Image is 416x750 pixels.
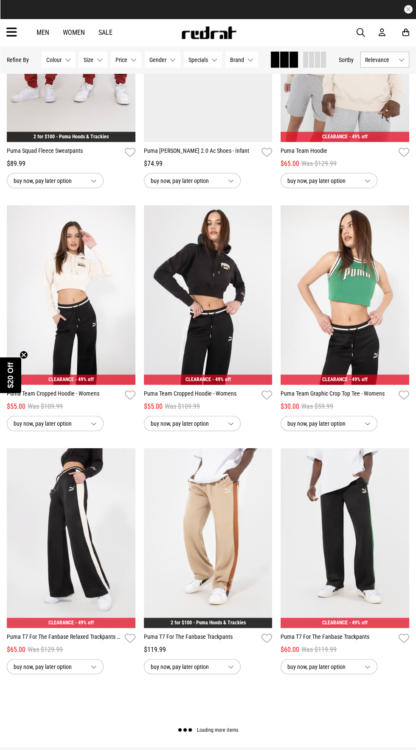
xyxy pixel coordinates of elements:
span: - 49% off [75,620,94,626]
a: Sale [98,28,112,37]
a: Puma [PERSON_NAME] 2.0 Ac Shoes - Infant [144,146,259,159]
span: buy now, pay later option [287,419,358,429]
div: $74.99 [144,159,273,169]
span: CLEARANCE [48,620,74,626]
a: 2 for $100 - Puma Hoods & Trackies [34,134,109,140]
img: Puma T7 For The Fanbase Relaxed Trackpants - Womens in Black [7,448,135,628]
a: Puma Team Cropped Hoodie - Womens [7,389,121,402]
span: - 49% off [349,376,368,382]
button: Close teaser [20,351,28,359]
img: Puma Team Cropped Hoodie - Womens in Black [144,205,273,385]
span: $55.00 [144,402,163,412]
span: Was $129.99 [301,159,337,169]
a: Puma T7 For The Fanbase Relaxed Trackpants - Womens [7,632,121,645]
iframe: Customer reviews powered by Trustpilot [144,5,272,14]
button: Sortby [339,55,354,65]
span: - 49% off [349,620,368,626]
span: buy now, pay later option [14,662,84,672]
a: Women [63,28,85,37]
span: Gender [149,56,166,63]
span: buy now, pay later option [151,419,221,429]
span: Was $129.99 [28,645,63,655]
button: buy now, pay later option [144,416,241,431]
a: Puma T7 For The Fanbase Trackpants [281,632,395,645]
span: CLEARANCE [185,376,211,382]
button: buy now, pay later option [281,659,377,674]
span: $55.00 [7,402,25,412]
span: - 49% off [212,376,230,382]
div: $89.99 [7,159,135,169]
span: $60.00 [281,645,299,655]
button: buy now, pay later option [281,416,377,431]
button: buy now, pay later option [7,173,104,188]
span: $20 Off [6,362,15,388]
img: Redrat logo [181,26,237,39]
span: Was $119.99 [301,645,337,655]
button: Size [79,52,107,68]
button: Relevance [360,52,409,68]
a: Puma Squad Fleece Sweatpants [7,146,121,159]
button: buy now, pay later option [281,173,377,188]
span: CLEARANCE [322,376,348,382]
button: buy now, pay later option [144,659,241,674]
img: Puma Team Graphic Crop Top Tee - Womens in Green [281,205,409,385]
span: by [348,56,354,63]
button: Price [111,52,141,68]
span: buy now, pay later option [14,419,84,429]
button: buy now, pay later option [7,659,104,674]
span: Was $59.99 [301,402,333,412]
p: Refine By [7,56,29,63]
span: Relevance [365,56,395,63]
img: Puma T7 For The Fanbase Trackpants in Black [281,448,409,628]
span: buy now, pay later option [287,176,358,186]
span: Specials [188,56,208,63]
button: Gender [145,52,180,68]
span: $65.00 [281,159,299,169]
span: Was $109.99 [165,402,200,412]
button: buy now, pay later option [144,173,241,188]
span: Was $109.99 [28,402,63,412]
span: - 49% off [75,376,94,382]
span: - 49% off [349,134,368,140]
button: Specials [184,52,222,68]
span: CLEARANCE [322,620,348,626]
span: buy now, pay later option [287,662,358,672]
button: Brand [225,52,258,68]
span: Colour [46,56,62,63]
a: Puma Team Hoodie [281,146,395,159]
span: Size [84,56,93,63]
span: CLEARANCE [322,134,348,140]
span: buy now, pay later option [14,176,84,186]
span: Loading more items [197,728,238,733]
span: buy now, pay later option [151,176,221,186]
span: $30.00 [281,402,299,412]
a: 2 for $100 - Puma Hoods & Trackies [170,620,245,626]
a: Puma T7 For The Fanbase Trackpants [144,632,259,645]
button: buy now, pay later option [7,416,104,431]
a: Puma Team Cropped Hoodie - Womens [144,389,259,402]
span: CLEARANCE [48,376,74,382]
span: buy now, pay later option [151,662,221,672]
a: Puma Team Graphic Crop Top Tee - Womens [281,389,395,402]
a: Men [37,28,49,37]
span: Price [115,56,127,63]
button: Open LiveChat chat widget [7,3,32,29]
div: $119.99 [144,645,273,655]
button: Colour [42,52,76,68]
img: Puma T7 For The Fanbase Trackpants in Beige [144,448,273,628]
span: Brand [230,56,244,63]
span: $65.00 [7,645,25,655]
img: Puma Team Cropped Hoodie - Womens in Beige [7,205,135,385]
